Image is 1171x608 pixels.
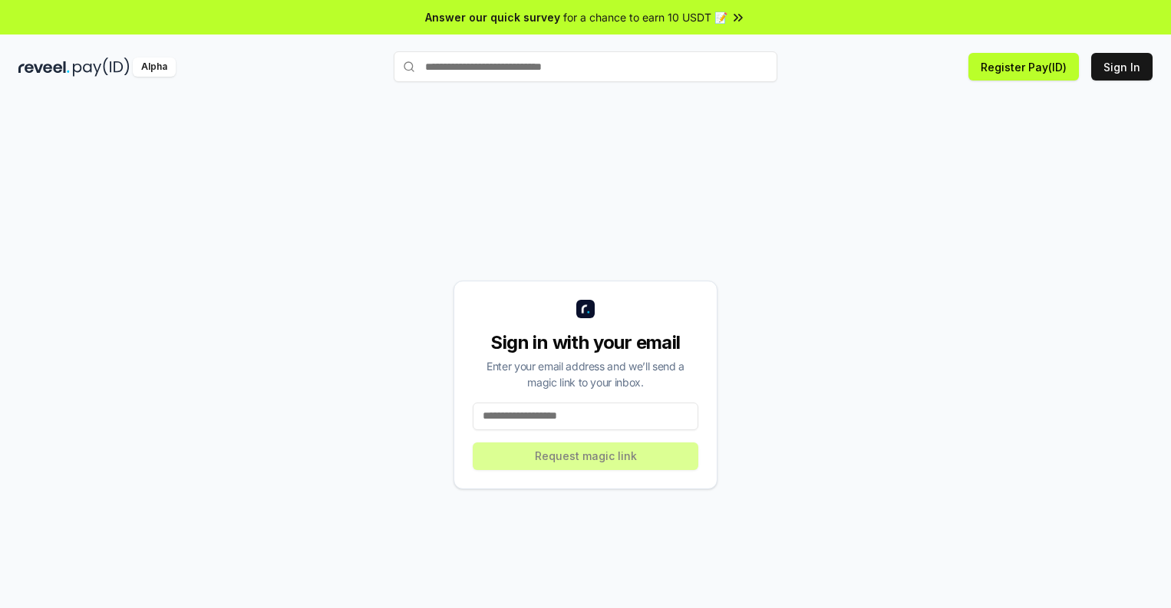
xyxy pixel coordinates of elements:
button: Sign In [1091,53,1153,81]
button: Register Pay(ID) [968,53,1079,81]
span: Answer our quick survey [425,9,560,25]
div: Enter your email address and we’ll send a magic link to your inbox. [473,358,698,390]
img: reveel_dark [18,58,70,77]
img: logo_small [576,300,595,318]
img: pay_id [73,58,130,77]
div: Alpha [133,58,176,77]
span: for a chance to earn 10 USDT 📝 [563,9,727,25]
div: Sign in with your email [473,330,698,355]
